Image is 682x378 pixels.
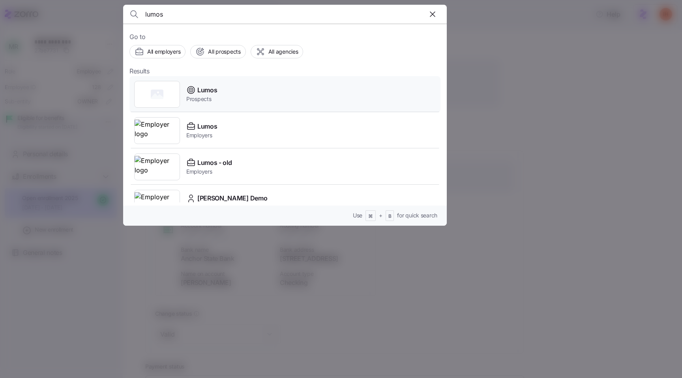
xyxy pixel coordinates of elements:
img: Employer logo [135,156,180,178]
img: Employer logo [135,192,180,214]
span: Prospects [186,95,217,103]
span: All prospects [208,48,240,56]
span: Lumos [197,85,217,95]
span: Employers [186,131,217,139]
span: + [379,211,382,219]
span: B [388,213,392,220]
span: All agencies [268,48,298,56]
button: All agencies [251,45,304,58]
span: All employers [147,48,180,56]
button: All employers [129,45,185,58]
span: Employers [186,168,232,176]
span: ⌘ [368,213,373,220]
button: All prospects [190,45,245,58]
span: for quick search [397,211,437,219]
span: Go to [129,32,440,42]
img: Employer logo [135,120,180,142]
span: [PERSON_NAME] Demo [197,193,267,203]
span: Results [129,66,150,76]
span: Lumos [197,122,217,131]
span: Use [353,211,362,219]
span: Lumos - old [197,158,232,168]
